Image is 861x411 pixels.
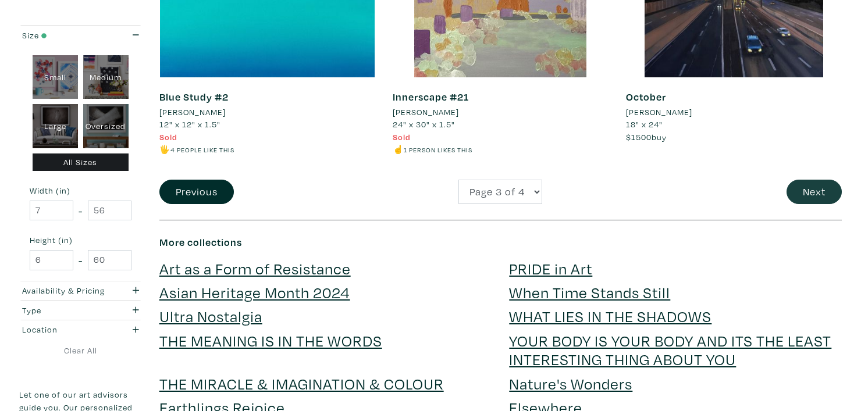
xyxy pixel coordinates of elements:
a: Nature's Wonders [509,373,632,394]
a: Blue Study #2 [159,90,229,103]
span: Sold [159,131,177,142]
a: [PERSON_NAME] [393,106,609,119]
a: Ultra Nostalgia [159,306,262,326]
div: Availability & Pricing [22,284,106,297]
a: THE MEANING IS IN THE WORDS [159,330,382,351]
li: [PERSON_NAME] [159,106,226,119]
span: buy [626,131,667,142]
a: PRIDE in Art [509,258,592,278]
small: Width (in) [30,187,131,195]
a: [PERSON_NAME] [159,106,375,119]
li: [PERSON_NAME] [626,106,692,119]
li: [PERSON_NAME] [393,106,459,119]
small: Height (in) [30,237,131,245]
a: Innerscape #21 [393,90,469,103]
span: $1500 [626,131,652,142]
span: 18" x 24" [626,119,663,130]
span: - [79,203,83,219]
small: 1 person likes this [404,145,472,154]
div: Size [22,29,106,42]
div: Large [33,104,78,148]
div: Medium [83,55,129,99]
span: 24" x 30" x 1.5" [393,119,455,130]
a: YOUR BODY IS YOUR BODY AND ITS THE LEAST INTERESTING THING ABOUT YOU [509,330,831,369]
button: Previous [159,180,234,205]
button: Size [19,26,142,45]
div: All Sizes [33,153,129,171]
span: Sold [393,131,411,142]
button: Next [787,180,842,205]
a: Art as a Form of Resistance [159,258,351,278]
button: Location [19,320,142,339]
li: ☝️ [393,143,609,156]
a: Asian Heritage Month 2024 [159,282,350,302]
a: October [626,90,666,103]
div: Oversized [83,104,129,148]
div: Type [22,304,106,317]
a: THE MIRACLE & IMAGINATION & COLOUR [159,373,444,394]
a: Clear All [19,344,142,357]
h6: More collections [159,236,842,249]
a: [PERSON_NAME] [626,106,842,119]
a: WHAT LIES IN THE SHADOWS [509,306,711,326]
span: - [79,252,83,268]
div: Small [33,55,78,99]
span: 12" x 12" x 1.5" [159,119,220,130]
a: When Time Stands Still [509,282,670,302]
li: 🖐️ [159,143,375,156]
div: Location [22,323,106,336]
small: 4 people like this [170,145,234,154]
button: Availability & Pricing [19,281,142,301]
button: Type [19,301,142,320]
